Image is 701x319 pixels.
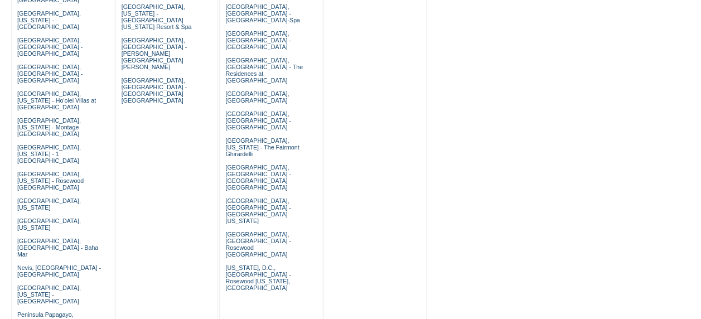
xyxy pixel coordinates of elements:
a: Nevis, [GEOGRAPHIC_DATA] - [GEOGRAPHIC_DATA] [17,264,101,278]
a: [GEOGRAPHIC_DATA], [GEOGRAPHIC_DATA] - [GEOGRAPHIC_DATA] [225,30,291,50]
a: [GEOGRAPHIC_DATA], [US_STATE] [17,197,81,211]
a: [GEOGRAPHIC_DATA], [US_STATE] - [GEOGRAPHIC_DATA] [US_STATE] Resort & Spa [122,3,192,30]
a: [GEOGRAPHIC_DATA], [GEOGRAPHIC_DATA] - Baha Mar [17,238,98,258]
a: [GEOGRAPHIC_DATA], [US_STATE] - [GEOGRAPHIC_DATA] [17,10,81,30]
a: [GEOGRAPHIC_DATA], [GEOGRAPHIC_DATA] - [PERSON_NAME][GEOGRAPHIC_DATA][PERSON_NAME] [122,37,187,70]
a: [GEOGRAPHIC_DATA], [GEOGRAPHIC_DATA] [225,90,289,104]
a: [GEOGRAPHIC_DATA], [GEOGRAPHIC_DATA] - [GEOGRAPHIC_DATA] [GEOGRAPHIC_DATA] [225,164,291,191]
a: [GEOGRAPHIC_DATA], [US_STATE] - Montage [GEOGRAPHIC_DATA] [17,117,81,137]
a: [GEOGRAPHIC_DATA], [GEOGRAPHIC_DATA] - [GEOGRAPHIC_DATA]-Spa [225,3,299,23]
a: [GEOGRAPHIC_DATA], [US_STATE] - Rosewood [GEOGRAPHIC_DATA] [17,171,84,191]
a: [GEOGRAPHIC_DATA], [GEOGRAPHIC_DATA] - [GEOGRAPHIC_DATA] [US_STATE] [225,197,291,224]
a: [GEOGRAPHIC_DATA], [GEOGRAPHIC_DATA] - [GEOGRAPHIC_DATA] [GEOGRAPHIC_DATA] [122,77,187,104]
a: [GEOGRAPHIC_DATA], [US_STATE] - [GEOGRAPHIC_DATA] [17,284,81,304]
a: [GEOGRAPHIC_DATA], [GEOGRAPHIC_DATA] - [GEOGRAPHIC_DATA] [17,37,83,57]
a: [GEOGRAPHIC_DATA], [GEOGRAPHIC_DATA] - [GEOGRAPHIC_DATA] [17,64,83,84]
a: [GEOGRAPHIC_DATA], [US_STATE] - Ho'olei Villas at [GEOGRAPHIC_DATA] [17,90,96,110]
a: [GEOGRAPHIC_DATA], [GEOGRAPHIC_DATA] - [GEOGRAPHIC_DATA] [225,110,291,130]
a: [GEOGRAPHIC_DATA], [US_STATE] [17,217,81,231]
a: [GEOGRAPHIC_DATA], [GEOGRAPHIC_DATA] - The Residences at [GEOGRAPHIC_DATA] [225,57,303,84]
a: [GEOGRAPHIC_DATA], [GEOGRAPHIC_DATA] - Rosewood [GEOGRAPHIC_DATA] [225,231,291,258]
a: [GEOGRAPHIC_DATA], [US_STATE] - 1 [GEOGRAPHIC_DATA] [17,144,81,164]
a: [GEOGRAPHIC_DATA], [US_STATE] - The Fairmont Ghirardelli [225,137,299,157]
a: [US_STATE], D.C., [GEOGRAPHIC_DATA] - Rosewood [US_STATE], [GEOGRAPHIC_DATA] [225,264,291,291]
